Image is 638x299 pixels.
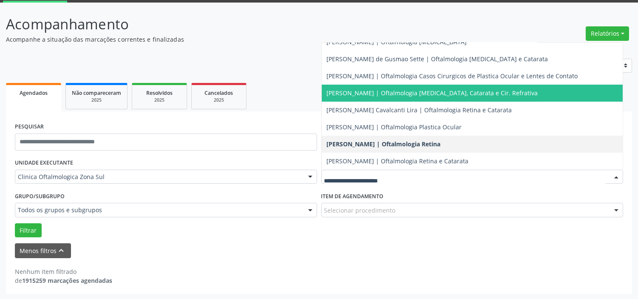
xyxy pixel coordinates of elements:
span: Clinica Oftalmologica Zona Sul [18,173,300,181]
span: Todos os grupos e subgrupos [18,206,300,214]
button: Relatórios [586,26,629,41]
label: Grupo/Subgrupo [15,190,65,203]
div: 2025 [138,97,181,103]
span: [PERSON_NAME] | Oftalmologia Retina [327,140,441,148]
label: Item de agendamento [321,190,384,203]
strong: 1915259 marcações agendadas [22,276,112,285]
span: Cancelados [205,89,233,97]
span: Não compareceram [72,89,121,97]
div: 2025 [72,97,121,103]
div: de [15,276,112,285]
span: Agendados [20,89,48,97]
button: Menos filtroskeyboard_arrow_up [15,243,71,258]
span: [PERSON_NAME] | Oftalmologia Casos Cirurgicos de Plastica Ocular e Lentes de Contato [327,72,578,80]
span: [PERSON_NAME] Cavalcanti Lira | Oftalmologia Retina e Catarata [327,106,512,114]
button: Filtrar [15,223,42,238]
label: UNIDADE EXECUTANTE [15,157,73,170]
p: Acompanhe a situação das marcações correntes e finalizadas [6,35,444,44]
i: keyboard_arrow_up [57,246,66,255]
span: [PERSON_NAME] | Oftalmologia [MEDICAL_DATA], Catarata e Cir. Refrativa [327,89,538,97]
label: PESQUISAR [15,120,44,134]
div: Nenhum item filtrado [15,267,112,276]
span: Selecionar procedimento [324,206,396,215]
span: [PERSON_NAME] | Oftalmologia Plastica Ocular [327,123,462,131]
div: 2025 [198,97,240,103]
span: Resolvidos [146,89,173,97]
span: [PERSON_NAME] de Gusmao Sette | Oftalmologia [MEDICAL_DATA] e Catarata [327,55,548,63]
span: [PERSON_NAME] | Oftalmologia Retina e Catarata [327,157,469,165]
p: Acompanhamento [6,14,444,35]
